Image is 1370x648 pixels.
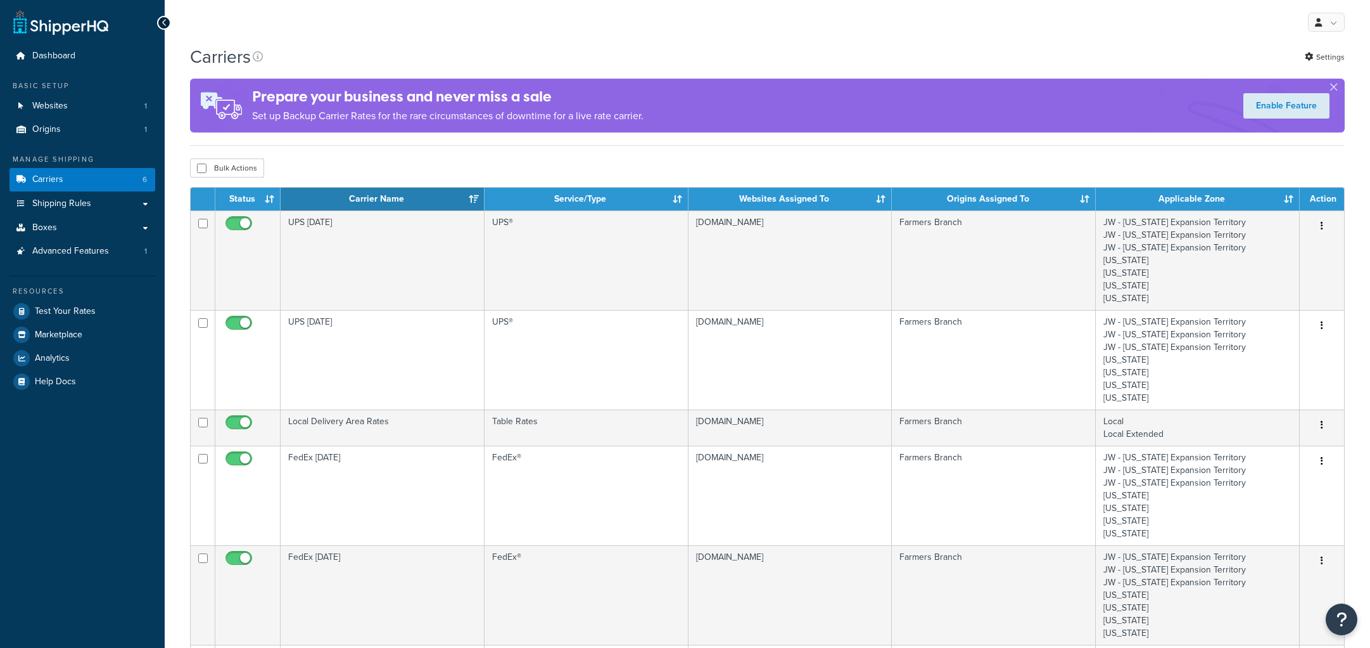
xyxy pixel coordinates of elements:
th: Status: activate to sort column ascending [215,188,281,211]
th: Carrier Name: activate to sort column ascending [281,188,485,211]
span: Test Your Rates [35,306,96,317]
li: Websites [10,94,155,118]
td: [DOMAIN_NAME] [688,545,892,645]
a: Marketplace [10,323,155,346]
td: FedEx [DATE] [281,446,485,545]
a: Origins 1 [10,118,155,141]
a: Analytics [10,347,155,370]
td: Table Rates [485,410,688,446]
span: Analytics [35,353,70,364]
p: Set up Backup Carrier Rates for the rare circumstances of downtime for a live rate carrier. [252,107,644,125]
td: [DOMAIN_NAME] [688,446,892,545]
td: UPS® [485,211,688,310]
button: Open Resource Center [1326,604,1357,635]
a: Enable Feature [1243,93,1329,119]
th: Origins Assigned To: activate to sort column ascending [892,188,1096,211]
th: Applicable Zone: activate to sort column ascending [1096,188,1300,211]
span: Carriers [32,174,63,185]
a: Boxes [10,216,155,240]
h1: Carriers [190,44,251,69]
td: FedEx® [485,545,688,645]
td: [DOMAIN_NAME] [688,310,892,410]
td: Farmers Branch [892,310,1096,410]
span: 1 [144,101,147,112]
td: Farmers Branch [892,410,1096,446]
td: JW - [US_STATE] Expansion Territory JW - [US_STATE] Expansion Territory JW - [US_STATE] Expansion... [1096,310,1300,410]
td: Farmers Branch [892,545,1096,645]
span: Help Docs [35,377,76,387]
a: Advanced Features 1 [10,240,155,263]
td: Farmers Branch [892,446,1096,545]
div: Manage Shipping [10,154,155,165]
span: Advanced Features [32,246,109,257]
th: Action [1300,188,1344,211]
span: Boxes [32,223,57,233]
td: [DOMAIN_NAME] [688,211,892,310]
th: Websites Assigned To: activate to sort column ascending [688,188,892,211]
a: Test Your Rates [10,300,155,323]
a: Carriers 6 [10,168,155,191]
li: Advanced Features [10,240,155,263]
span: Marketplace [35,330,82,340]
span: 1 [144,124,147,135]
a: Shipping Rules [10,192,155,216]
td: UPS® [485,310,688,410]
span: Dashboard [32,51,75,62]
td: FedEx [DATE] [281,545,485,645]
td: JW - [US_STATE] Expansion Territory JW - [US_STATE] Expansion Territory JW - [US_STATE] Expansion... [1096,211,1300,310]
td: FedEx® [485,446,688,545]
h4: Prepare your business and never miss a sale [252,86,644,107]
span: Origins [32,124,61,135]
a: Websites 1 [10,94,155,118]
td: Local Local Extended [1096,410,1300,446]
td: [DOMAIN_NAME] [688,410,892,446]
td: JW - [US_STATE] Expansion Territory JW - [US_STATE] Expansion Territory JW - [US_STATE] Expansion... [1096,545,1300,645]
li: Carriers [10,168,155,191]
td: Farmers Branch [892,211,1096,310]
td: UPS [DATE] [281,310,485,410]
a: Settings [1305,48,1345,66]
img: ad-rules-rateshop-fe6ec290ccb7230408bd80ed9643f0289d75e0ffd9eb532fc0e269fcd187b520.png [190,79,252,133]
li: Origins [10,118,155,141]
td: UPS [DATE] [281,211,485,310]
span: Shipping Rules [32,198,91,209]
div: Resources [10,286,155,297]
button: Bulk Actions [190,159,264,178]
div: Basic Setup [10,81,155,91]
td: Local Delivery Area Rates [281,410,485,446]
span: 6 [143,174,147,185]
a: ShipperHQ Home [13,10,108,35]
span: 1 [144,246,147,257]
th: Service/Type: activate to sort column ascending [485,188,688,211]
a: Dashboard [10,44,155,68]
td: JW - [US_STATE] Expansion Territory JW - [US_STATE] Expansion Territory JW - [US_STATE] Expansion... [1096,446,1300,545]
a: Help Docs [10,370,155,393]
span: Websites [32,101,68,112]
